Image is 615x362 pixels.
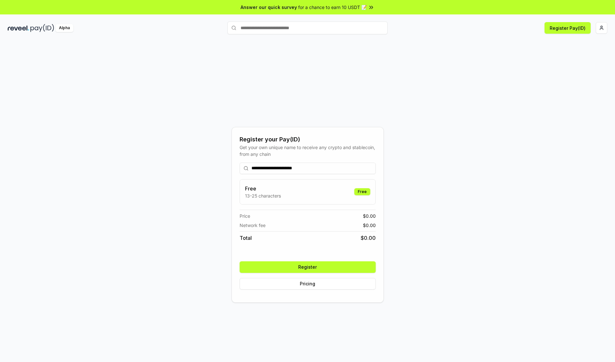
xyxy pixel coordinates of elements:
[363,222,376,229] span: $ 0.00
[298,4,367,11] span: for a chance to earn 10 USDT 📝
[245,192,281,199] p: 13-25 characters
[363,213,376,219] span: $ 0.00
[240,213,250,219] span: Price
[30,24,54,32] img: pay_id
[55,24,73,32] div: Alpha
[245,185,281,192] h3: Free
[240,135,376,144] div: Register your Pay(ID)
[240,278,376,290] button: Pricing
[361,234,376,242] span: $ 0.00
[354,188,370,195] div: Free
[240,144,376,157] div: Get your own unique name to receive any crypto and stablecoin, from any chain
[545,22,591,34] button: Register Pay(ID)
[240,234,252,242] span: Total
[241,4,297,11] span: Answer our quick survey
[240,261,376,273] button: Register
[8,24,29,32] img: reveel_dark
[240,222,266,229] span: Network fee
